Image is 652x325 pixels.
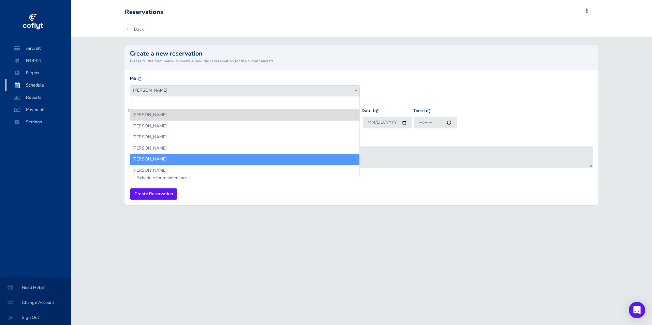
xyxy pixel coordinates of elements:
span: Sign Out [8,311,63,324]
span: Stephen Coons [130,86,359,95]
label: Time to [413,107,430,114]
span: Schedule [12,79,64,91]
li: [PERSON_NAME] [130,165,359,176]
label: Schedule for maintenance [137,176,188,180]
span: Reports [12,91,64,104]
a: Back [125,22,144,37]
abbr: required [428,108,430,114]
span: Change Account [8,296,63,309]
label: Date to [361,107,379,114]
p: These times are shown in your selected time zone: [130,134,593,141]
h2: Create a new reservation [130,50,593,57]
span: Settings [12,116,64,128]
small: Please fill the form below to create a new flight reservation for the current aircraft [130,58,593,64]
label: Date from [128,107,151,114]
span: N1492J [12,55,64,67]
li: [PERSON_NAME] [130,143,359,154]
span: Stephen Coons [130,85,360,96]
label: Pilot [130,75,141,82]
div: Reservations [125,9,163,16]
li: [PERSON_NAME] [130,109,359,120]
li: [PERSON_NAME] [130,154,359,165]
span: Need Help? [8,281,63,294]
div: Open Intercom Messenger [629,302,645,318]
img: coflyt logo [21,12,44,32]
abbr: required [377,108,379,114]
input: Create Reservation [130,188,177,200]
span: Aircraft [12,42,64,55]
span: Flights [12,67,64,79]
li: [PERSON_NAME] [130,121,359,131]
abbr: required [139,76,141,82]
span: Payments [12,104,64,116]
li: [PERSON_NAME] [130,131,359,142]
